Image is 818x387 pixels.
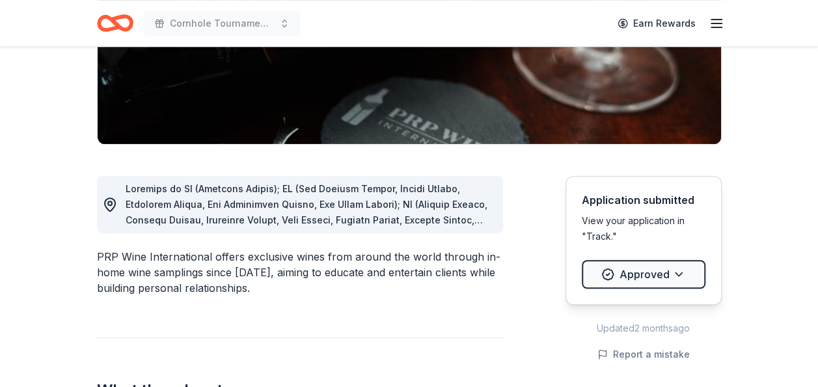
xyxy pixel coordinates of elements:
button: Cornhole Tournament/Silent Auction [144,10,300,36]
span: Approved [620,266,670,283]
button: Report a mistake [597,347,690,362]
div: Updated 2 months ago [566,321,722,336]
a: Home [97,8,133,38]
div: PRP Wine International offers exclusive wines from around the world through in-home wine sampling... [97,249,503,296]
button: Approved [582,260,705,289]
div: Application submitted [582,192,705,208]
a: Earn Rewards [610,12,703,35]
div: View your application in "Track." [582,213,705,244]
span: Cornhole Tournament/Silent Auction [170,16,274,31]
